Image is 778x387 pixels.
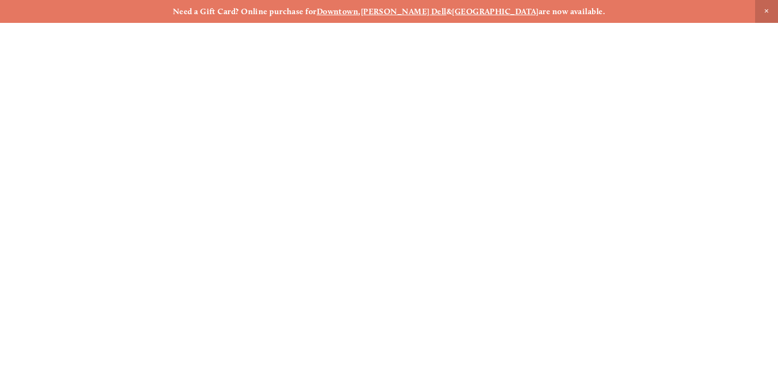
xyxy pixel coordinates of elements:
a: Downtown [317,7,359,16]
a: [PERSON_NAME] Dell [361,7,447,16]
strong: & [447,7,452,16]
strong: are now available. [539,7,605,16]
a: [GEOGRAPHIC_DATA] [452,7,539,16]
strong: Need a Gift Card? Online purchase for [173,7,317,16]
strong: , [358,7,360,16]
